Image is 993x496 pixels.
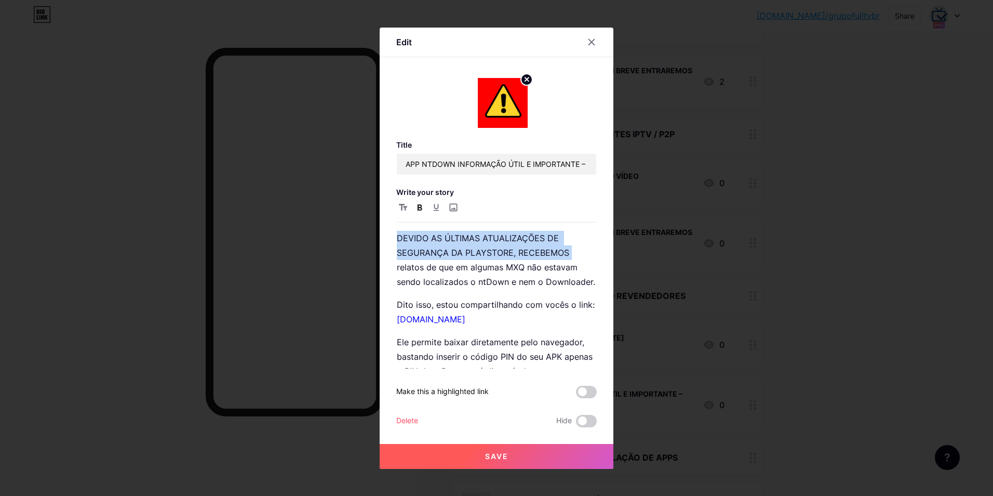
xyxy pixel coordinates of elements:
input: Title [397,154,596,175]
h3: Write your story [396,188,597,197]
span: Hide [556,415,572,427]
button: Save [380,444,613,469]
div: Delete [396,415,418,427]
p: Dito isso, estou compartilhando com vocês o link: [397,297,596,327]
div: Make this a highlighted link [396,386,489,398]
p: Ele permite baixar diretamente pelo navegador, bastando inserir o código PIN do seu APK apenas o ... [397,335,596,378]
img: link_thumbnail [478,78,528,128]
div: Edit [396,36,412,48]
span: Save [485,452,508,461]
h3: Title [396,140,597,149]
p: DEVIDO AS ÚLTIMAS ATUALIZAÇÕES DE SEGURANÇA DA PLAYSTORE, RECEBEMOS relatos de que em algumas MXQ... [397,231,596,289]
a: [DOMAIN_NAME] [397,314,465,324]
